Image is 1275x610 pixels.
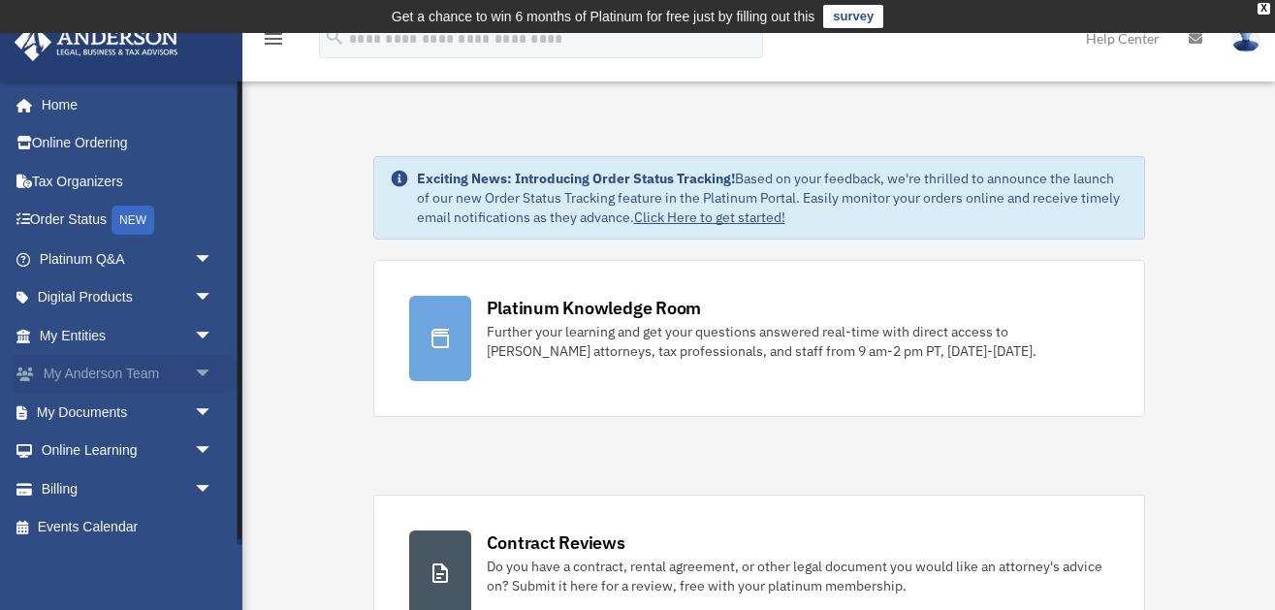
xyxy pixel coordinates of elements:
a: Events Calendar [14,508,242,547]
span: arrow_drop_down [194,316,233,356]
a: Digital Productsarrow_drop_down [14,278,242,317]
a: Platinum Knowledge Room Further your learning and get your questions answered real-time with dire... [373,260,1145,417]
a: Click Here to get started! [634,209,785,226]
div: Contract Reviews [487,530,625,555]
a: Home [14,85,233,124]
strong: Exciting News: Introducing Order Status Tracking! [417,170,735,187]
div: Based on your feedback, we're thrilled to announce the launch of our new Order Status Tracking fe... [417,169,1129,227]
span: arrow_drop_down [194,278,233,318]
a: My Anderson Teamarrow_drop_down [14,355,242,394]
span: arrow_drop_down [194,432,233,471]
div: Further your learning and get your questions answered real-time with direct access to [PERSON_NAM... [487,322,1109,361]
a: Online Ordering [14,124,242,163]
span: arrow_drop_down [194,469,233,509]
div: Platinum Knowledge Room [487,296,702,320]
a: menu [262,34,285,50]
a: Billingarrow_drop_down [14,469,242,508]
a: Platinum Q&Aarrow_drop_down [14,240,242,278]
div: close [1258,3,1270,15]
i: search [324,26,345,48]
a: Order StatusNEW [14,201,242,241]
img: Anderson Advisors Platinum Portal [9,23,184,61]
span: arrow_drop_down [194,393,233,433]
a: survey [823,5,883,28]
a: Online Learningarrow_drop_down [14,432,242,470]
a: Tax Organizers [14,162,242,201]
i: menu [262,27,285,50]
div: NEW [112,206,154,235]
div: Do you have a contract, rental agreement, or other legal document you would like an attorney's ad... [487,557,1109,595]
a: My Entitiesarrow_drop_down [14,316,242,355]
img: User Pic [1231,24,1260,52]
div: Get a chance to win 6 months of Platinum for free just by filling out this [392,5,815,28]
span: arrow_drop_down [194,355,233,395]
span: arrow_drop_down [194,240,233,279]
a: My Documentsarrow_drop_down [14,393,242,432]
